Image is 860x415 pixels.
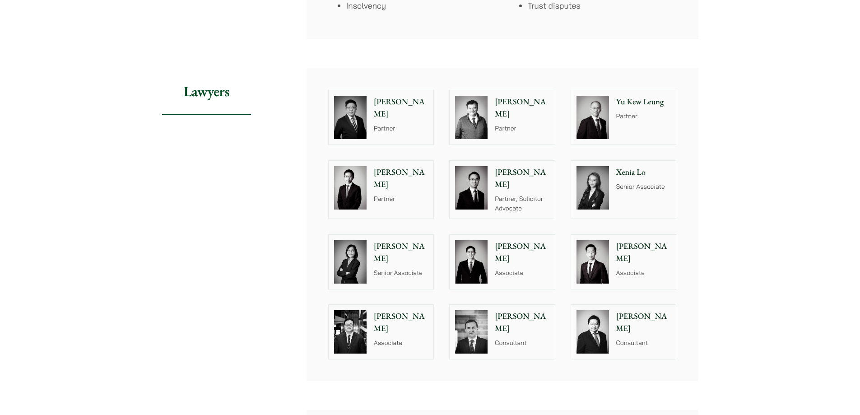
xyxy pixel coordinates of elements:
p: [PERSON_NAME] [374,166,428,191]
p: [PERSON_NAME] [616,310,671,335]
a: [PERSON_NAME] Associate [571,234,677,289]
p: Associate [616,268,671,278]
p: [PERSON_NAME] [374,240,428,265]
a: [PERSON_NAME] Senior Associate [328,234,434,289]
a: [PERSON_NAME] Consultant [449,304,555,359]
a: [PERSON_NAME] Associate [449,234,555,289]
p: Consultant [616,338,671,348]
p: [PERSON_NAME] [616,240,671,265]
p: [PERSON_NAME] [495,240,549,265]
p: [PERSON_NAME] [495,96,549,120]
p: Associate [495,268,549,278]
h2: Lawyers [162,68,251,115]
p: Partner [374,194,428,204]
p: Senior Associate [616,182,671,191]
a: Yu Kew Leung Partner [571,90,677,145]
p: Xenia Lo [616,166,671,178]
p: Senior Associate [374,268,428,278]
p: Partner [374,124,428,133]
a: [PERSON_NAME] Associate [328,304,434,359]
a: Xenia Lo Senior Associate [571,160,677,219]
p: [PERSON_NAME] [374,310,428,335]
p: [PERSON_NAME] [374,96,428,120]
p: Yu Kew Leung [616,96,671,108]
a: [PERSON_NAME] Partner [328,90,434,145]
p: Partner, Solicitor Advocate [495,194,549,213]
img: Henry Ma photo [334,166,367,210]
a: Henry Ma photo [PERSON_NAME] Partner [328,160,434,219]
p: Partner [495,124,549,133]
p: [PERSON_NAME] [495,166,549,191]
a: [PERSON_NAME] Partner, Solicitor Advocate [449,160,555,219]
p: [PERSON_NAME] [495,310,549,335]
p: Consultant [495,338,549,348]
a: [PERSON_NAME] Consultant [571,304,677,359]
p: Associate [374,338,428,348]
p: Partner [616,112,671,121]
a: [PERSON_NAME] Partner [449,90,555,145]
